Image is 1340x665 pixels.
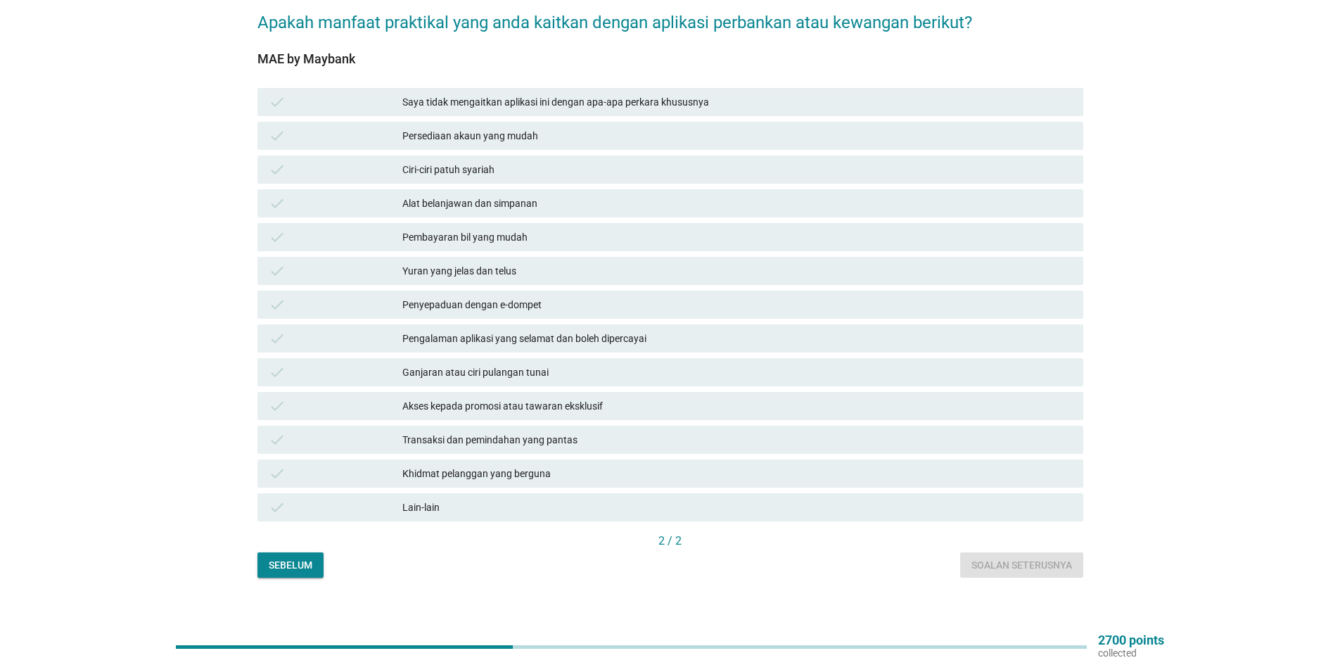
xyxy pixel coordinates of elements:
i: check [269,161,286,178]
div: 2 / 2 [257,533,1083,550]
div: Pengalaman aplikasi yang selamat dan boleh dipercayai [402,330,1072,347]
p: collected [1098,647,1164,659]
div: Ganjaran atau ciri pulangan tunai [402,364,1072,381]
i: check [269,330,286,347]
i: check [269,262,286,279]
div: Transaksi dan pemindahan yang pantas [402,431,1072,448]
div: Khidmat pelanggan yang berguna [402,465,1072,482]
div: Persediaan akaun yang mudah [402,127,1072,144]
div: Sebelum [269,558,312,573]
div: Yuran yang jelas dan telus [402,262,1072,279]
i: check [269,195,286,212]
div: Alat belanjawan dan simpanan [402,195,1072,212]
div: Pembayaran bil yang mudah [402,229,1072,246]
div: Akses kepada promosi atau tawaran eksklusif [402,398,1072,414]
div: Saya tidak mengaitkan aplikasi ini dengan apa-apa perkara khususnya [402,94,1072,110]
div: Ciri-ciri patuh syariah [402,161,1072,178]
i: check [269,398,286,414]
div: Penyepaduan dengan e-dompet [402,296,1072,313]
i: check [269,296,286,313]
div: MAE by Maybank [257,49,1083,68]
i: check [269,94,286,110]
i: check [269,431,286,448]
i: check [269,127,286,144]
p: 2700 points [1098,634,1164,647]
i: check [269,465,286,482]
i: check [269,229,286,246]
i: check [269,499,286,516]
button: Sebelum [257,552,324,578]
div: Lain-lain [402,499,1072,516]
i: check [269,364,286,381]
